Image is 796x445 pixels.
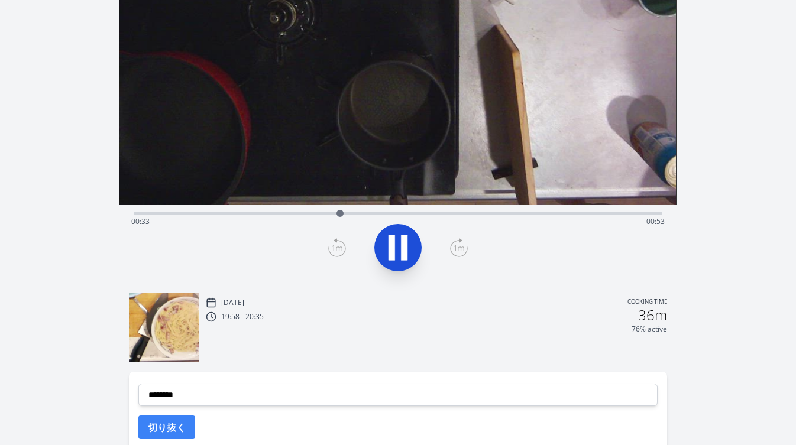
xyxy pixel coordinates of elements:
[638,308,667,322] h2: 36m
[138,415,195,439] button: 切り抜く
[646,216,665,226] span: 00:53
[627,297,667,308] p: Cooking time
[221,312,264,321] p: 19:58 - 20:35
[131,216,150,226] span: 00:33
[129,293,199,362] img: 250824105938_thumb.jpeg
[221,298,244,307] p: [DATE]
[632,324,667,334] p: 76% active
